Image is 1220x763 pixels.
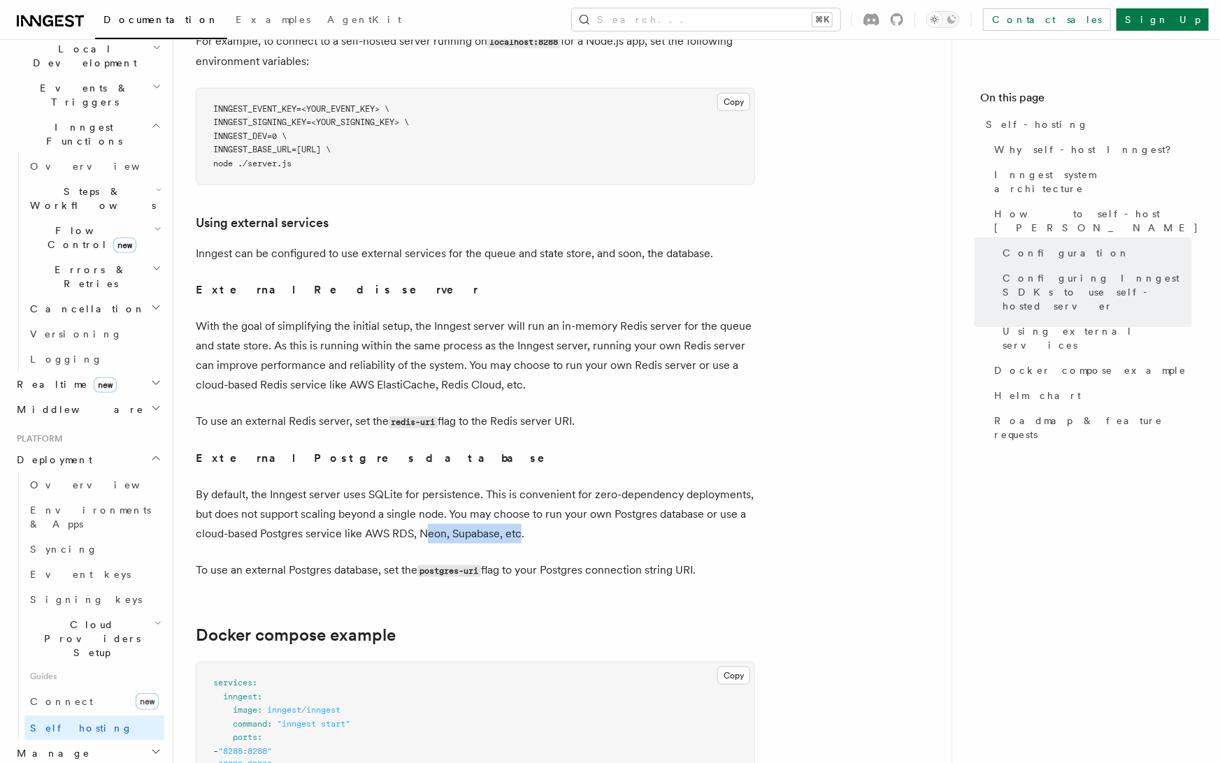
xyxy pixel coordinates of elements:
p: To use an external Postgres database, set the flag to your Postgres connection string URI. [196,560,755,581]
span: new [136,693,159,710]
span: Syncing [30,544,98,555]
code: localhost:8288 [487,36,561,48]
span: Helm chart [994,388,1081,402]
a: Using external services [997,319,1192,358]
span: Overview [30,161,174,172]
a: Signing keys [24,587,164,612]
a: Documentation [95,4,227,39]
span: inngest [223,692,257,702]
button: Search...⌘K [572,8,840,31]
span: : [257,705,262,715]
p: By default, the Inngest server uses SQLite for persistence. This is convenient for zero-dependenc... [196,485,755,544]
p: For example, to connect to a self-hosted server running on for a Node.js app, set the following e... [196,31,755,71]
span: services [213,678,252,688]
a: Helm chart [989,383,1192,408]
code: redis-uri [389,416,438,428]
kbd: ⌘K [812,13,832,27]
button: Middleware [11,397,164,422]
span: Documentation [103,14,219,25]
span: Using external services [1003,324,1192,352]
span: AgentKit [327,14,401,25]
span: Versioning [30,328,122,340]
span: command [233,719,267,729]
span: Logging [30,354,103,365]
strong: External Redis server [196,283,478,296]
span: INNGEST_EVENT_KEY=<YOUR_EVENT_KEY> \ [213,104,389,114]
strong: External Postgres database [196,451,564,465]
a: Self-hosting [980,112,1192,137]
a: AgentKit [319,4,410,38]
span: "inngest start" [277,719,350,729]
span: Event keys [30,569,131,580]
a: Configuration [997,240,1192,266]
a: Environments & Apps [24,497,164,537]
span: Why self-host Inngest? [994,143,1181,157]
span: Signing keys [30,594,142,605]
span: How to self-host [PERSON_NAME] [994,207,1199,235]
span: Realtime [11,377,117,391]
a: Docker compose example [989,358,1192,383]
button: Errors & Retries [24,257,164,296]
a: Why self-host Inngest? [989,137,1192,162]
span: inngest/inngest [267,705,340,715]
a: Event keys [24,562,164,587]
span: - [213,746,218,756]
span: Docker compose example [994,363,1186,377]
span: image [233,705,257,715]
span: INNGEST_SIGNING_KEY=<YOUR_SIGNING_KEY> \ [213,117,409,127]
button: Realtimenew [11,372,164,397]
span: Self-hosting [986,117,1089,131]
a: How to self-host [PERSON_NAME] [989,201,1192,240]
a: Using external services [196,213,329,233]
span: Cancellation [24,302,145,316]
a: Sign Up [1117,8,1209,31]
span: INNGEST_DEV=0 \ [213,131,287,141]
button: Cancellation [24,296,164,321]
a: Connectnew [24,688,164,715]
button: Deployment [11,447,164,472]
p: Inngest can be configured to use external services for the queue and state store, and soon, the d... [196,244,755,263]
a: Versioning [24,321,164,347]
span: Cloud Providers Setup [24,618,155,660]
a: Overview [24,472,164,497]
a: Overview [24,154,164,179]
span: : [257,692,262,702]
button: Copy [717,93,750,111]
span: Overview [30,479,174,490]
a: Configuring Inngest SDKs to use self-hosted server [997,266,1192,319]
a: Syncing [24,537,164,562]
span: Configuration [1003,246,1130,260]
span: Events & Triggers [11,81,152,109]
span: Manage [11,746,90,760]
button: Local Development [11,36,164,75]
span: new [94,377,117,393]
button: Cloud Providers Setup [24,612,164,665]
span: ports [233,732,257,742]
span: INNGEST_BASE_URL=[URL] \ [213,145,331,154]
span: "8288:8288" [218,746,272,756]
span: : [252,678,257,688]
button: Inngest Functions [11,115,164,154]
a: Contact sales [983,8,1111,31]
span: Deployment [11,453,92,467]
span: Errors & Retries [24,263,152,291]
span: Inngest system architecture [994,168,1192,196]
button: Flow Controlnew [24,218,164,257]
a: Docker compose example [196,625,396,645]
span: Examples [236,14,310,25]
code: postgres-uri [417,565,481,577]
span: Connect [30,696,93,707]
button: Toggle dark mode [926,11,960,28]
span: Self hosting [30,722,133,734]
a: Logging [24,347,164,372]
span: Environments & Apps [30,504,151,530]
p: With the goal of simplifying the initial setup, the Inngest server will run an in-memory Redis se... [196,317,755,395]
span: Middleware [11,402,144,416]
button: Copy [717,667,750,685]
span: Local Development [11,42,152,70]
span: : [257,732,262,742]
span: node ./server.js [213,159,292,168]
a: Self hosting [24,715,164,741]
span: Steps & Workflows [24,184,156,212]
span: Inngest Functions [11,120,151,148]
